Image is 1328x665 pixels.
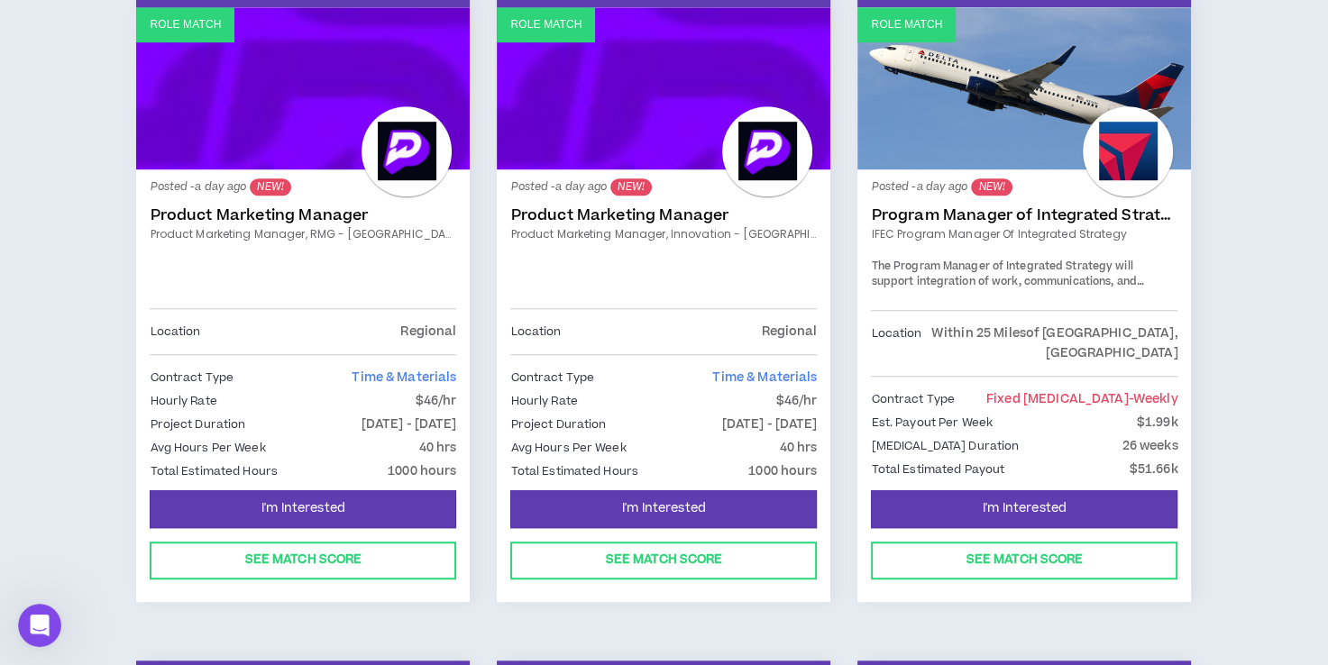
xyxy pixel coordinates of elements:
[510,368,594,387] p: Contract Type
[871,413,992,433] p: Est. Payout Per Week
[150,368,234,387] p: Contract Type
[871,490,1177,528] button: I'm Interested
[871,206,1177,224] a: Program Manager of Integrated Strategy
[510,438,626,458] p: Avg Hours Per Week
[857,7,1191,169] a: Role Match
[150,206,456,224] a: Product Marketing Manager
[871,460,1004,479] p: Total Estimated Payout
[761,322,817,342] p: Regional
[921,323,1177,363] p: Within 25 Miles of [GEOGRAPHIC_DATA], [GEOGRAPHIC_DATA]
[497,7,830,169] a: Role Match
[871,542,1177,579] button: See Match Score
[712,369,817,387] span: Time & Materials
[150,414,245,434] p: Project Duration
[150,16,221,33] p: Role Match
[510,461,638,481] p: Total Estimated Hours
[352,369,456,387] span: Time & Materials
[150,391,216,411] p: Hourly Rate
[18,604,61,647] iframe: Intercom live chat
[150,490,456,528] button: I'm Interested
[971,178,1012,196] sup: NEW!
[510,490,817,528] button: I'm Interested
[871,226,1177,242] a: IFEC Program Manager of Integrated Strategy
[510,391,577,411] p: Hourly Rate
[510,16,582,33] p: Role Match
[510,542,817,579] button: See Match Score
[871,16,942,33] p: Role Match
[1129,390,1178,408] span: - weekly
[748,461,817,481] p: 1000 hours
[871,389,955,409] p: Contract Type
[510,226,817,242] a: Product Marketing Manager, Innovation - [GEOGRAPHIC_DATA] Preferred
[150,178,456,196] p: Posted - a day ago
[388,461,456,481] p: 1000 hours
[510,322,561,342] p: Location
[780,438,818,458] p: 40 hrs
[622,500,706,517] span: I'm Interested
[871,436,1019,456] p: [MEDICAL_DATA] Duration
[510,414,606,434] p: Project Duration
[136,7,470,169] a: Role Match
[776,391,818,411] p: $46/hr
[722,414,818,434] p: [DATE] - [DATE]
[871,178,1177,196] p: Posted - a day ago
[150,322,200,342] p: Location
[400,322,456,342] p: Regional
[983,500,1067,517] span: I'm Interested
[150,461,278,481] p: Total Estimated Hours
[250,178,290,196] sup: NEW!
[150,542,456,579] button: See Match Score
[419,438,457,458] p: 40 hrs
[871,259,1177,416] span: The Program Manager of Integrated Strategy will support integration of work, communications, and ...
[871,323,921,363] p: Location
[1122,436,1177,456] p: 26 weeks
[510,206,817,224] a: Product Marketing Manager
[150,226,456,242] a: Product Marketing Manager, RMG - [GEOGRAPHIC_DATA] Preferred
[362,414,457,434] p: [DATE] - [DATE]
[150,438,265,458] p: Avg Hours Per Week
[610,178,651,196] sup: NEW!
[986,390,1178,408] span: Fixed [MEDICAL_DATA]
[416,391,457,411] p: $46/hr
[1130,460,1178,479] p: $51.66k
[510,178,817,196] p: Posted - a day ago
[261,500,345,517] span: I'm Interested
[1137,413,1178,433] p: $1.99k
